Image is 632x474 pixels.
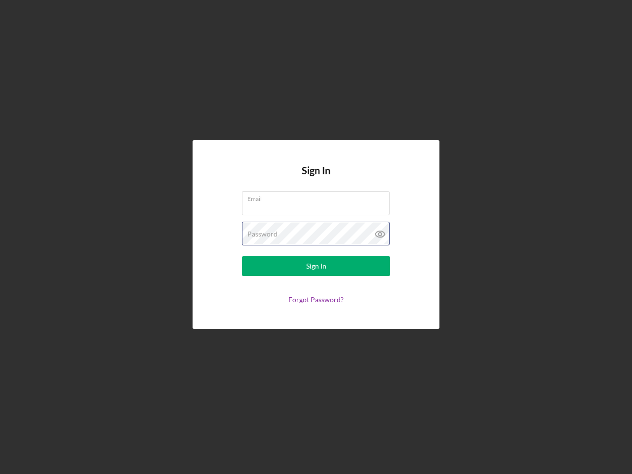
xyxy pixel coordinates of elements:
[302,165,330,191] h4: Sign In
[247,192,390,202] label: Email
[242,256,390,276] button: Sign In
[288,295,344,304] a: Forgot Password?
[306,256,326,276] div: Sign In
[247,230,277,238] label: Password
